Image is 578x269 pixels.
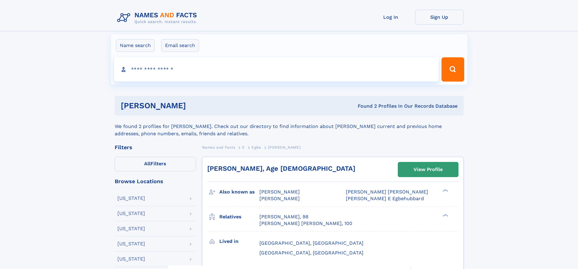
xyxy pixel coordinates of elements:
span: All [144,161,150,166]
a: View Profile [398,162,458,177]
a: Sign Up [415,10,464,25]
div: [US_STATE] [117,226,145,231]
label: Filters [115,157,196,171]
div: [US_STATE] [117,196,145,201]
div: Filters [115,145,196,150]
h3: Also known as [219,187,259,197]
span: [PERSON_NAME] [268,145,300,150]
div: [US_STATE] [117,257,145,261]
h3: Lived in [219,236,259,247]
div: Browse Locations [115,179,196,184]
input: search input [114,57,439,82]
div: View Profile [414,163,443,177]
a: [PERSON_NAME], Age [DEMOGRAPHIC_DATA] [207,165,355,172]
span: [PERSON_NAME] [PERSON_NAME] [346,189,428,195]
span: [GEOGRAPHIC_DATA], [GEOGRAPHIC_DATA] [259,250,363,256]
h3: Relatives [219,212,259,222]
a: E [242,143,245,151]
a: Egbe [252,143,261,151]
label: Name search [116,39,155,52]
span: Egbe [252,145,261,150]
div: [US_STATE] [117,241,145,246]
a: [PERSON_NAME] [PERSON_NAME], 100 [259,220,352,227]
span: [PERSON_NAME] E Egbehubbard [346,196,424,201]
a: Names and Facts [202,143,235,151]
div: ❯ [441,189,448,193]
img: Logo Names and Facts [115,10,202,26]
span: [PERSON_NAME] [259,189,300,195]
div: We found 2 profiles for [PERSON_NAME]. Check out our directory to find information about [PERSON_... [115,116,464,137]
h1: [PERSON_NAME] [121,102,272,109]
button: Search Button [441,57,464,82]
span: [GEOGRAPHIC_DATA], [GEOGRAPHIC_DATA] [259,240,363,246]
label: Email search [161,39,199,52]
span: E [242,145,245,150]
div: Found 2 Profiles In Our Records Database [272,103,458,109]
div: [US_STATE] [117,211,145,216]
span: [PERSON_NAME] [259,196,300,201]
a: [PERSON_NAME], 98 [259,214,309,220]
div: ❯ [441,213,448,217]
a: Log In [367,10,415,25]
